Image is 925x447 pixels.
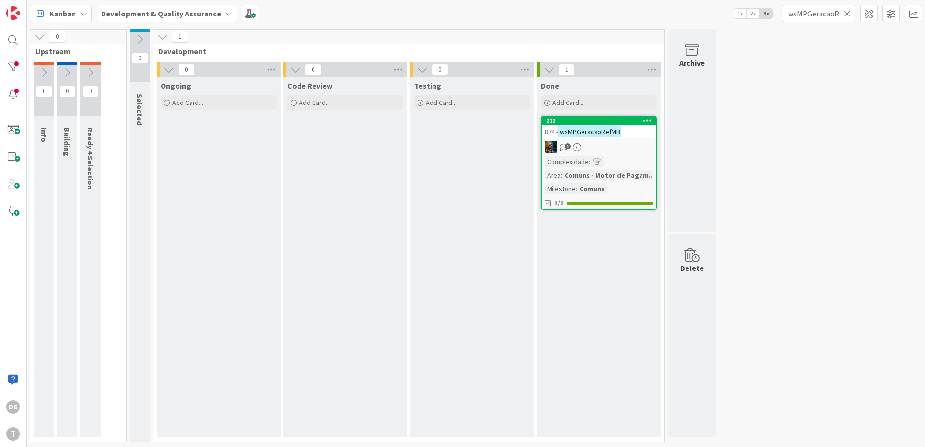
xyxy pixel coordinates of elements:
div: Complexidade [545,156,589,167]
span: 3x [760,9,773,18]
div: Area [545,170,561,180]
span: 0 [59,86,75,97]
span: 0 [82,86,99,97]
div: Delete [680,262,704,274]
div: 212 [546,118,656,124]
a: 212874 -wsMPGeracaoRefMBJCComplexidade:Area:Comuns - Motor de Pagam...Milestone:Comuns8/8 [541,116,657,210]
span: 0 [178,64,194,75]
span: : [576,183,577,194]
span: 1 [558,64,575,75]
span: Ongoing [161,81,191,90]
span: : [561,170,562,180]
img: Visit kanbanzone.com [6,6,20,20]
span: 1 [565,143,571,149]
div: Milestone [545,183,576,194]
span: Upstream [35,46,114,56]
span: 874 - [545,127,558,136]
span: 0 [132,52,148,64]
span: Add Card... [552,98,583,107]
span: 1x [733,9,746,18]
span: Kanban [49,8,76,19]
span: Testing [414,81,441,90]
div: 212874 -wsMPGeracaoRefMB [542,117,656,138]
div: T [6,427,20,441]
span: 0 [49,31,65,43]
span: 0 [305,64,321,75]
div: DG [6,400,20,414]
b: Development & Quality Assurance [101,9,221,18]
span: Building [62,127,72,156]
div: JC [542,141,656,153]
input: Quick Filter... [783,5,855,22]
span: Development [158,46,652,56]
span: 2x [746,9,760,18]
span: Info [39,127,49,142]
span: : [589,156,590,167]
span: Done [541,81,559,90]
div: Comuns - Motor de Pagam... [562,170,657,180]
span: 1 [172,31,188,43]
span: 0 [432,64,448,75]
span: Add Card... [299,98,330,107]
span: Code Review [287,81,332,90]
div: Archive [679,57,705,69]
span: Selected [135,94,145,125]
img: JC [545,141,557,153]
span: Add Card... [426,98,457,107]
div: Comuns [577,183,607,194]
span: Add Card... [172,98,203,107]
span: 8/8 [554,198,564,208]
div: 212 [542,117,656,125]
span: 0 [36,86,52,97]
span: Ready 4 Selection [86,127,95,190]
mark: wsMPGeracaoRefMB [558,126,621,137]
